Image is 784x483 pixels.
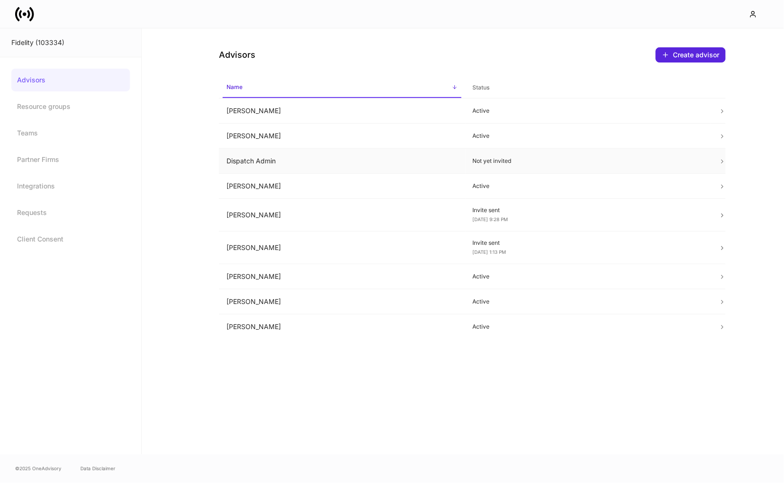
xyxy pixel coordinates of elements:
[80,465,115,473] a: Data Disclaimer
[469,78,708,98] span: Status
[656,47,726,63] button: Create advisor
[11,122,130,144] a: Teams
[219,149,465,174] td: Dispatch Admin
[11,69,130,91] a: Advisors
[15,465,61,473] span: © 2025 OneAdvisory
[219,289,465,314] td: [PERSON_NAME]
[473,182,704,190] p: Active
[11,175,130,197] a: Integrations
[473,273,704,280] p: Active
[219,49,255,61] h4: Advisors
[219,174,465,199] td: [PERSON_NAME]
[11,201,130,224] a: Requests
[223,78,462,98] span: Name
[473,298,704,305] p: Active
[219,199,465,232] td: [PERSON_NAME]
[473,323,704,331] p: Active
[219,124,465,149] td: [PERSON_NAME]
[473,249,506,255] span: [DATE] 1:13 PM
[11,38,130,47] div: Fidelity (103334)
[226,82,243,91] h6: Name
[473,239,704,247] p: Invite sent
[473,206,704,214] p: Invite sent
[473,216,508,222] span: [DATE] 9:28 PM
[11,95,130,118] a: Resource groups
[11,148,130,171] a: Partner Firms
[473,157,704,165] p: Not yet invited
[662,51,720,59] div: Create advisor
[11,228,130,250] a: Client Consent
[473,83,490,92] h6: Status
[473,107,704,115] p: Active
[219,314,465,340] td: [PERSON_NAME]
[219,232,465,264] td: [PERSON_NAME]
[219,264,465,289] td: [PERSON_NAME]
[473,132,704,140] p: Active
[219,98,465,124] td: [PERSON_NAME]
